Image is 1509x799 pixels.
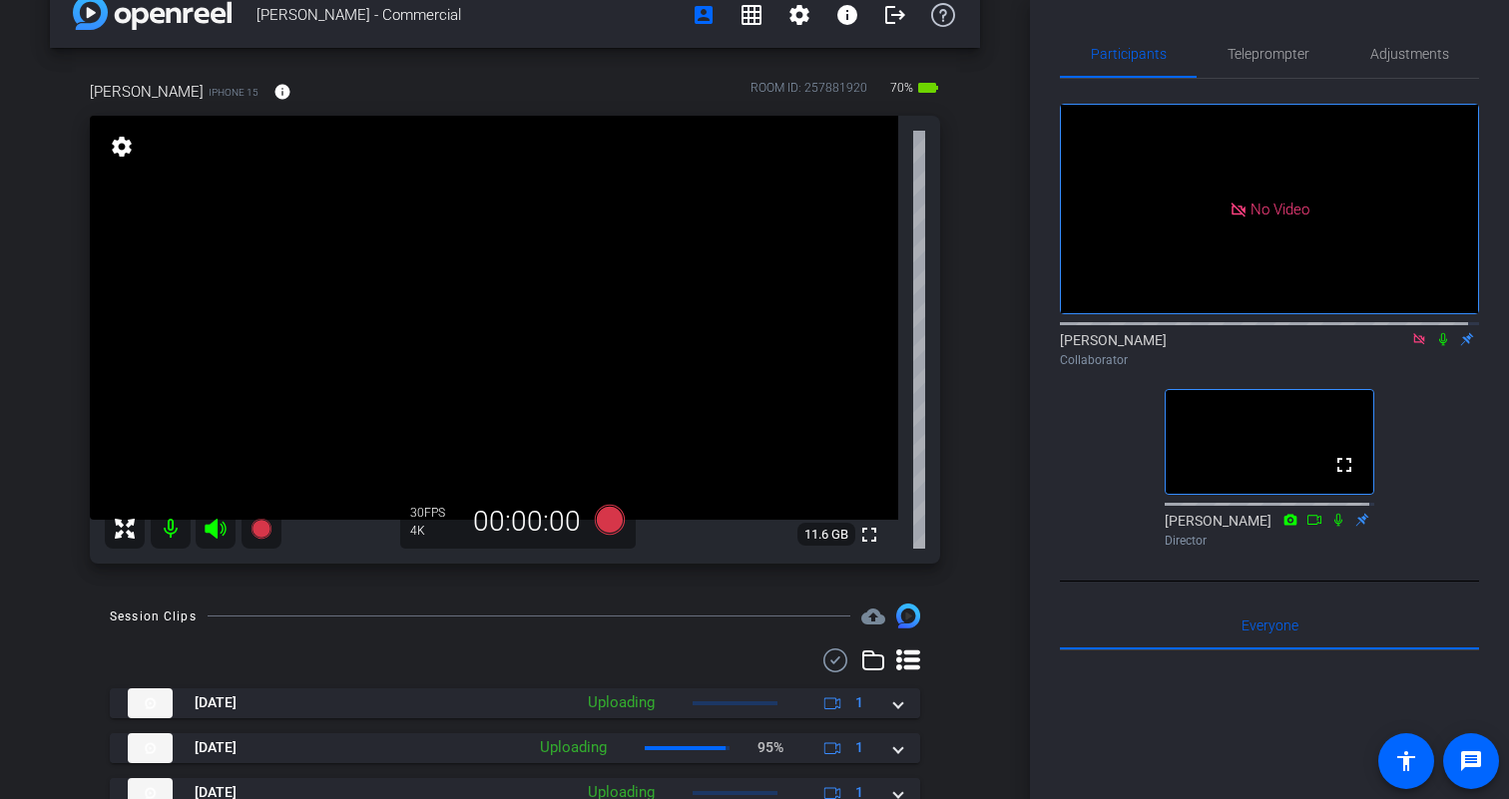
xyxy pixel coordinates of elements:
[1394,749,1418,773] mat-icon: accessibility
[424,506,445,520] span: FPS
[916,76,940,100] mat-icon: battery_std
[855,692,863,713] span: 1
[273,83,291,101] mat-icon: info
[110,688,920,718] mat-expansion-panel-header: thumb-nail[DATE]Uploading1
[855,737,863,758] span: 1
[1370,47,1449,61] span: Adjustments
[751,79,867,108] div: ROOM ID: 257881920
[195,737,237,758] span: [DATE]
[110,733,920,763] mat-expansion-panel-header: thumb-nail[DATE]Uploading95%1
[460,505,594,539] div: 00:00:00
[128,733,173,763] img: thumb-nail
[1242,618,1298,632] span: Everyone
[797,523,855,547] span: 11.6 GB
[1459,749,1483,773] mat-icon: message
[90,81,204,103] span: [PERSON_NAME]
[1165,511,1374,550] div: [PERSON_NAME]
[1060,330,1479,369] div: [PERSON_NAME]
[787,3,811,27] mat-icon: settings
[1332,453,1356,477] mat-icon: fullscreen
[887,72,916,104] span: 70%
[835,3,859,27] mat-icon: info
[861,604,885,628] mat-icon: cloud_upload
[410,523,460,539] div: 4K
[1251,200,1309,217] span: No Video
[108,135,136,159] mat-icon: settings
[861,604,885,628] span: Destinations for your clips
[1060,351,1479,369] div: Collaborator
[110,606,197,626] div: Session Clips
[578,691,665,714] div: Uploading
[195,692,237,713] span: [DATE]
[128,688,173,718] img: thumb-nail
[1091,47,1167,61] span: Participants
[1165,532,1374,550] div: Director
[410,505,460,521] div: 30
[857,523,881,547] mat-icon: fullscreen
[209,85,258,100] span: iPhone 15
[896,603,920,627] img: Session clips
[530,736,617,759] div: Uploading
[740,3,763,27] mat-icon: grid_on
[757,737,783,758] p: 95%
[883,3,907,27] mat-icon: logout
[1228,47,1309,61] span: Teleprompter
[692,3,716,27] mat-icon: account_box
